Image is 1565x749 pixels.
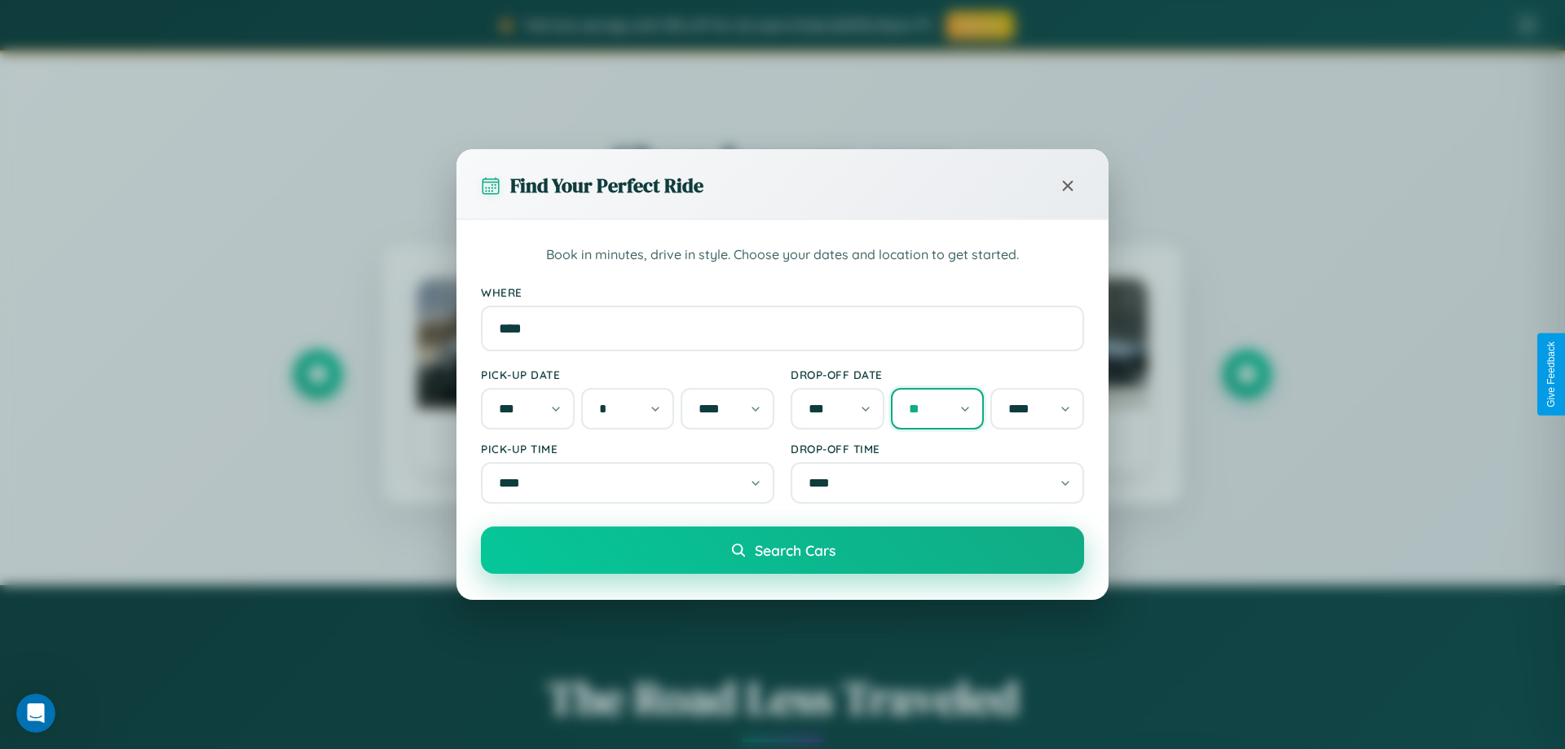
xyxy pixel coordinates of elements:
[791,442,1084,456] label: Drop-off Time
[755,541,835,559] span: Search Cars
[791,368,1084,381] label: Drop-off Date
[481,245,1084,266] p: Book in minutes, drive in style. Choose your dates and location to get started.
[481,442,774,456] label: Pick-up Time
[481,368,774,381] label: Pick-up Date
[481,285,1084,299] label: Where
[481,527,1084,574] button: Search Cars
[510,172,703,199] h3: Find Your Perfect Ride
